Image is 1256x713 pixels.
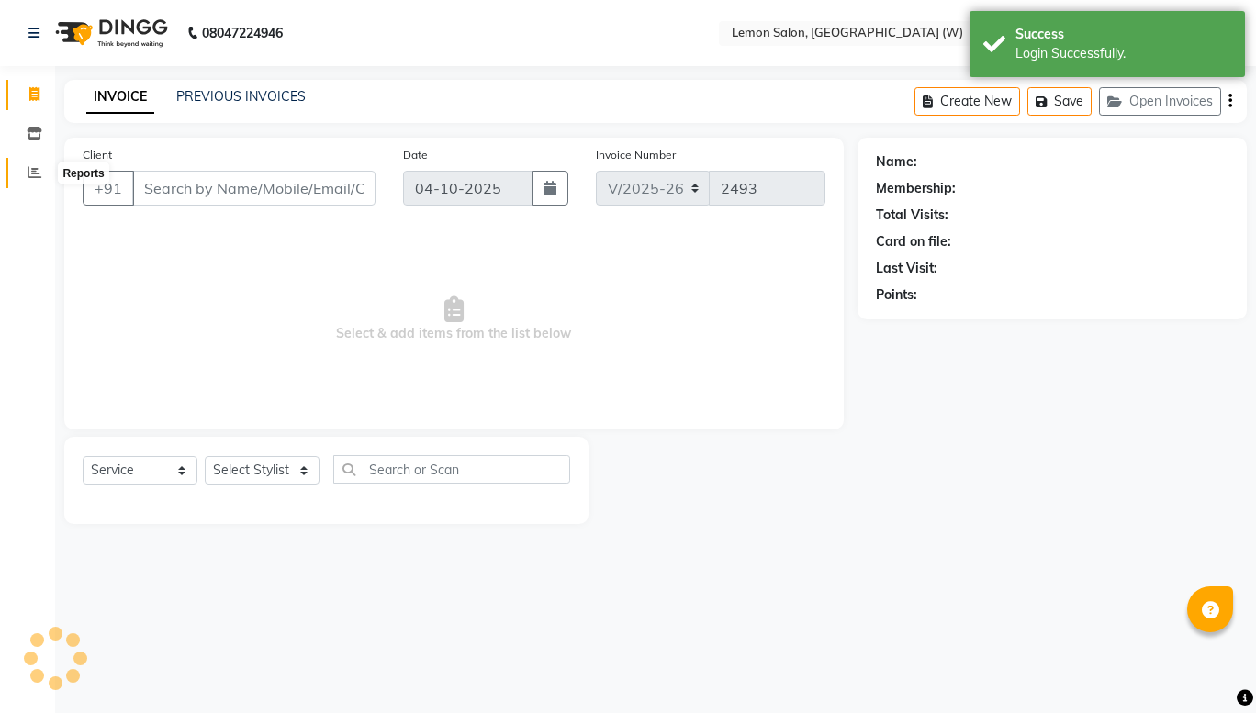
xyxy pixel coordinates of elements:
[1027,87,1092,116] button: Save
[1099,87,1221,116] button: Open Invoices
[83,147,112,163] label: Client
[596,147,676,163] label: Invoice Number
[333,455,570,484] input: Search or Scan
[876,285,917,305] div: Points:
[876,259,937,278] div: Last Visit:
[58,162,108,184] div: Reports
[876,152,917,172] div: Name:
[914,87,1020,116] button: Create New
[876,179,956,198] div: Membership:
[403,147,428,163] label: Date
[176,88,306,105] a: PREVIOUS INVOICES
[876,232,951,251] div: Card on file:
[876,206,948,225] div: Total Visits:
[202,7,283,59] b: 08047224946
[83,228,825,411] span: Select & add items from the list below
[1015,25,1231,44] div: Success
[1015,44,1231,63] div: Login Successfully.
[86,81,154,114] a: INVOICE
[47,7,173,59] img: logo
[132,171,376,206] input: Search by Name/Mobile/Email/Code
